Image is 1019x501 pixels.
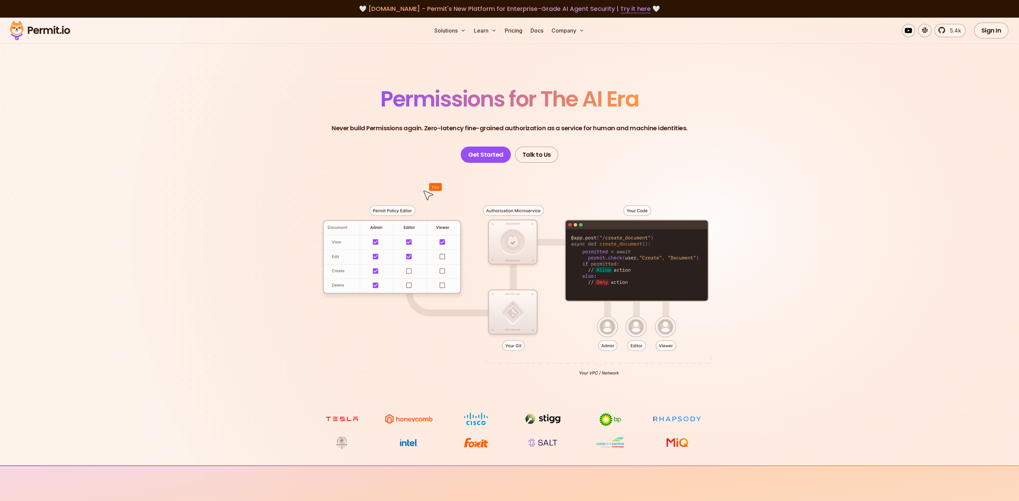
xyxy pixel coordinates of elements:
img: Casa dos Ventos [585,436,636,449]
img: Rhapsody Health [652,412,703,425]
img: tesla [316,412,367,425]
a: Pricing [502,24,525,37]
img: bp [585,412,636,427]
p: Never build Permissions again. Zero-latency fine-grained authorization as a service for human and... [332,123,687,133]
span: 5.4k [946,26,961,35]
img: Stigg [518,412,568,425]
button: Learn [471,24,499,37]
span: Permissions for The AI Era [380,84,639,114]
img: Cisco [451,412,501,425]
img: Intel [383,436,434,449]
span: [DOMAIN_NAME] - Permit's New Platform for Enterprise-Grade AI Agent Security | [368,4,651,13]
img: Honeycomb [383,412,434,425]
a: Try it here [620,4,651,13]
a: Talk to Us [515,147,558,163]
img: MIQ [654,437,700,448]
div: 🤍 🤍 [16,4,1003,14]
a: Get Started [461,147,511,163]
a: 5.4k [934,24,966,37]
img: salt [518,436,568,449]
img: Foxit [451,436,501,449]
button: Company [549,24,587,37]
img: Permit logo [7,19,73,42]
button: Solutions [432,24,469,37]
img: Maricopa County Recorder\'s Office [316,436,367,449]
a: Docs [528,24,546,37]
a: Sign In [974,22,1009,39]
